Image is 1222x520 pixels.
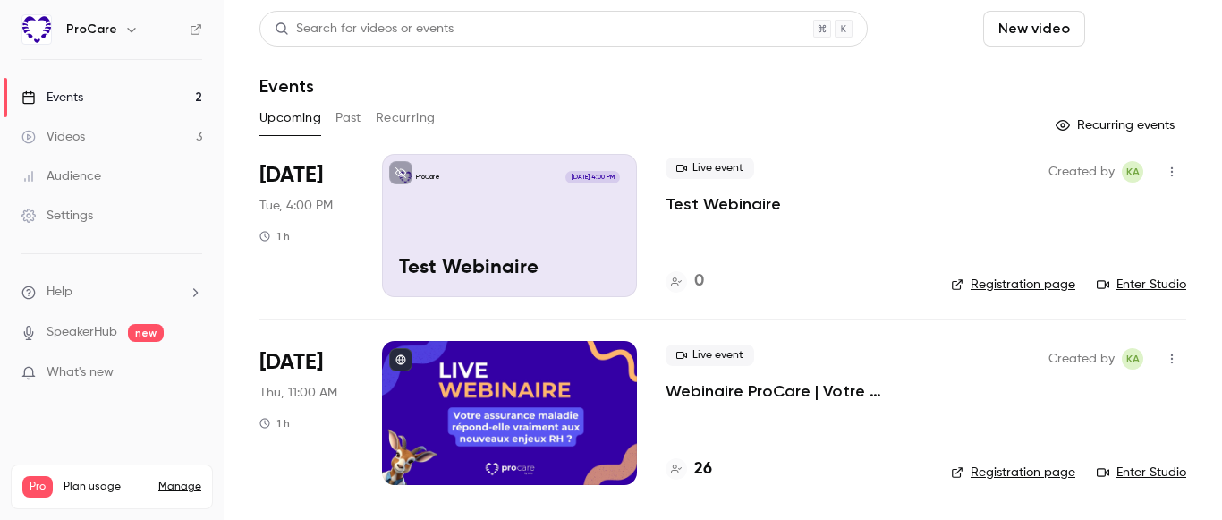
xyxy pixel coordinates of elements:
[565,171,619,183] span: [DATE] 4:00 PM
[64,480,148,494] span: Plan usage
[951,464,1075,482] a: Registration page
[335,104,361,132] button: Past
[259,75,314,97] h1: Events
[1126,161,1140,183] span: KA
[47,363,114,382] span: What's new
[47,283,72,302] span: Help
[21,128,85,146] div: Videos
[666,193,781,215] a: Test Webinaire
[666,158,754,179] span: Live event
[666,380,922,402] a: Webinaire ProCare | Votre assurance maladie répond-elle aux enjeux RH ?
[951,276,1075,294] a: Registration page
[259,384,337,402] span: Thu, 11:00 AM
[259,348,323,377] span: [DATE]
[1097,464,1186,482] a: Enter Studio
[158,480,201,494] a: Manage
[21,167,101,185] div: Audience
[21,283,202,302] li: help-dropdown-opener
[416,173,440,182] p: ProCare
[181,365,202,381] iframe: Noticeable Trigger
[66,21,117,38] h6: ProCare
[128,324,164,342] span: new
[382,154,637,297] a: Test Webinaire ProCare[DATE] 4:00 PMTest Webinaire
[259,229,290,243] div: 1 h
[694,269,704,294] h4: 0
[275,20,454,38] div: Search for videos or events
[376,104,436,132] button: Recurring
[259,341,353,484] div: Sep 4 Thu, 1:00 PM (Europe/Paris)
[1048,161,1115,183] span: Created by
[47,323,117,342] a: SpeakerHub
[983,11,1085,47] button: New video
[1048,348,1115,370] span: Created by
[259,104,321,132] button: Upcoming
[1122,161,1143,183] span: Kimia Alaïs-Subtil
[22,15,51,44] img: ProCare
[666,345,754,366] span: Live event
[21,89,83,107] div: Events
[1048,111,1186,140] button: Recurring events
[694,457,712,482] h4: 26
[1092,11,1186,47] button: Schedule
[1097,276,1186,294] a: Enter Studio
[22,476,53,498] span: Pro
[1126,348,1140,370] span: KA
[21,207,93,225] div: Settings
[666,457,712,482] a: 26
[259,161,323,190] span: [DATE]
[259,154,353,297] div: Aug 26 Tue, 6:00 PM (Europe/Paris)
[259,197,333,215] span: Tue, 4:00 PM
[259,416,290,430] div: 1 h
[1122,348,1143,370] span: Kimia Alaïs-Subtil
[666,269,704,294] a: 0
[399,257,620,280] p: Test Webinaire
